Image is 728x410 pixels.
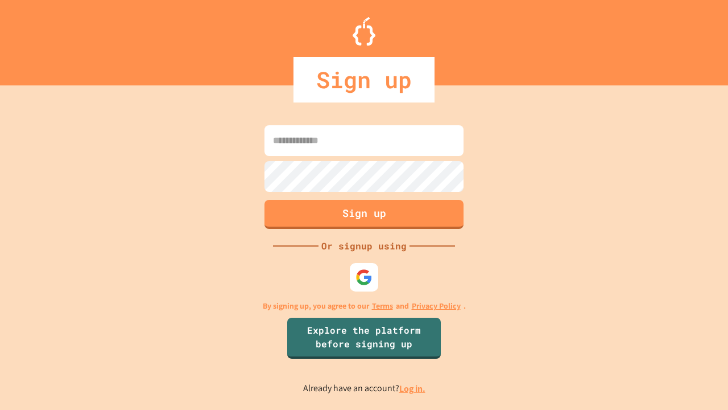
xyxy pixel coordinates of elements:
[372,300,393,312] a: Terms
[303,382,425,396] p: Already have an account?
[264,200,464,229] button: Sign up
[318,239,409,253] div: Or signup using
[399,383,425,395] a: Log in.
[355,269,373,286] img: google-icon.svg
[287,318,441,359] a: Explore the platform before signing up
[412,300,461,312] a: Privacy Policy
[353,17,375,46] img: Logo.svg
[293,57,435,102] div: Sign up
[263,300,466,312] p: By signing up, you agree to our and .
